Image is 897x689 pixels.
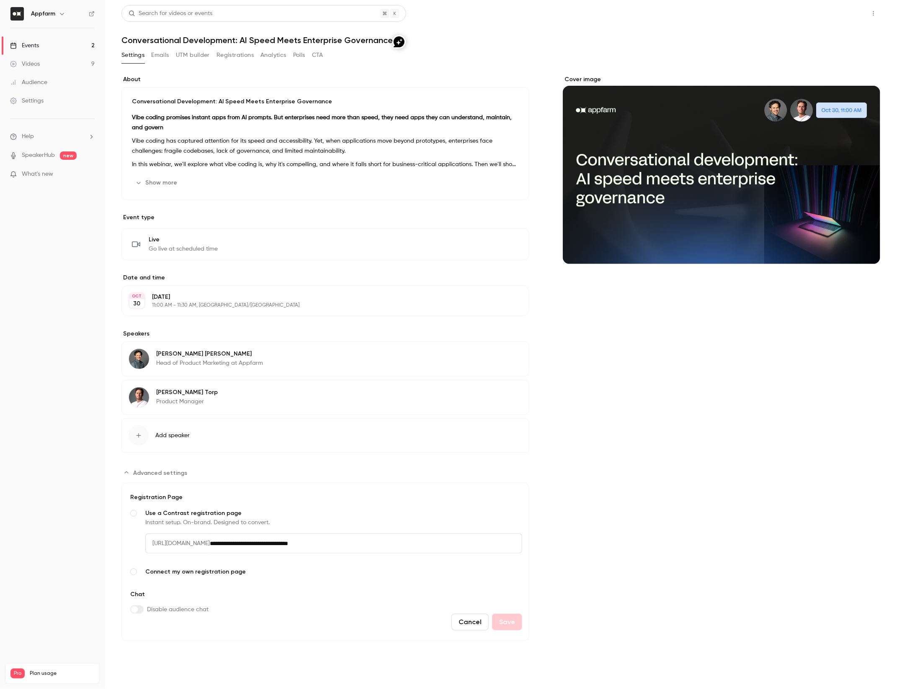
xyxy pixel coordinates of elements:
[451,614,489,630] button: Cancel
[22,170,53,179] span: What's new
[149,245,218,253] span: Go live at scheduled time
[132,176,182,190] button: Show more
[129,349,149,369] img: Aaron Beaton
[145,509,522,517] span: Use a Contrast registration page
[129,590,209,605] div: Chat
[132,97,519,106] p: Conversational Development: AI Speed Meets Enterprise Governance
[10,669,25,679] span: Pro
[563,75,880,264] section: Cover image
[10,78,47,87] div: Audience
[22,132,34,141] span: Help
[176,49,210,62] button: UTM builder
[217,49,254,62] button: Registrations
[85,171,95,178] iframe: Noticeable Trigger
[147,605,209,614] span: Disable audience chat
[563,75,880,84] label: Cover image
[133,469,187,477] span: Advanced settings
[155,431,190,440] span: Add speaker
[293,49,305,62] button: Polls
[129,493,522,502] div: Registration Page
[60,151,77,160] span: new
[121,213,529,222] p: Event type
[121,341,529,377] div: Aaron Beaton[PERSON_NAME] [PERSON_NAME]Head of Product Marketing at Appfarm
[132,136,519,156] p: Vibe coding has captured attention for its speed and accessibility. Yet, when applications move b...
[132,115,512,131] strong: Vibe coding promises instant apps from AI prompts. But enterprises need more than speed, they nee...
[121,330,529,338] label: Speakers
[22,151,55,160] a: SpeakerHub
[145,533,210,553] span: [URL][DOMAIN_NAME]
[10,132,95,141] li: help-dropdown-opener
[121,274,529,282] label: Date and time
[10,41,39,50] div: Events
[129,9,212,18] div: Search for videos or events
[156,350,263,358] p: [PERSON_NAME] [PERSON_NAME]
[149,236,218,244] span: Live
[121,466,192,479] button: Advanced settings
[151,49,169,62] button: Emails
[121,380,529,415] div: Hans Jørgen Torp[PERSON_NAME] TorpProduct Manager
[827,5,860,22] button: Share
[129,293,144,299] div: OCT
[312,49,323,62] button: CTA
[152,293,485,301] p: [DATE]
[121,75,529,84] label: About
[260,49,286,62] button: Analytics
[145,568,522,576] span: Connect my own registration page
[10,97,44,105] div: Settings
[31,10,55,18] h6: Appfarm
[10,7,24,20] img: Appfarm
[156,359,263,367] p: Head of Product Marketing at Appfarm
[156,397,218,406] p: Product Manager
[210,533,522,553] input: Use a Contrast registration pageInstant setup. On-brand. Designed to convert.[URL][DOMAIN_NAME]
[156,388,218,397] p: [PERSON_NAME] Torp
[121,466,529,641] section: Advanced settings
[152,302,485,309] p: 11:00 AM - 11:30 AM, [GEOGRAPHIC_DATA]/[GEOGRAPHIC_DATA]
[145,518,522,527] div: Instant setup. On-brand. Designed to convert.
[134,300,141,308] p: 30
[121,35,880,45] h1: Conversational Development: AI Speed Meets Enterprise Governance
[10,60,40,68] div: Videos
[121,418,529,453] button: Add speaker
[129,387,149,407] img: Hans Jørgen Torp
[132,159,519,169] p: In this webinar, we'll explore what vibe coding is, why it's compelling, and where it falls short...
[121,49,144,62] button: Settings
[30,670,94,677] span: Plan usage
